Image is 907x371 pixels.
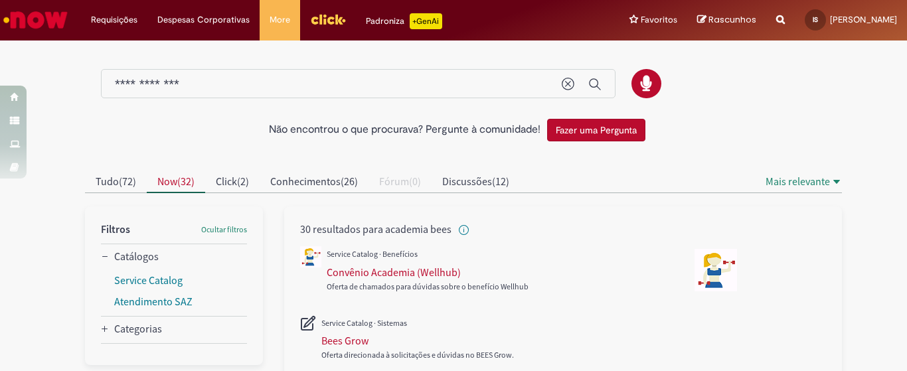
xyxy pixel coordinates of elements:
span: [PERSON_NAME] [830,14,897,25]
span: Favoritos [641,13,677,27]
span: Requisições [91,13,137,27]
img: click_logo_yellow_360x200.png [310,9,346,29]
h2: Não encontrou o que procurava? Pergunte à comunidade! [269,124,540,136]
img: ServiceNow [1,7,70,33]
span: IS [813,15,818,24]
span: Rascunhos [708,13,756,26]
p: +GenAi [410,13,442,29]
div: Padroniza [366,13,442,29]
a: Rascunhos [697,14,756,27]
button: Fazer uma Pergunta [547,119,645,141]
span: More [270,13,290,27]
span: Despesas Corporativas [157,13,250,27]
